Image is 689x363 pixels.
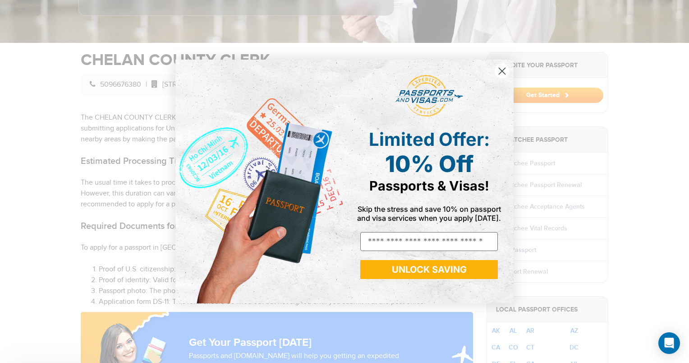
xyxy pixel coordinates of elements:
[385,150,473,177] span: 10% Off
[175,60,344,303] img: de9cda0d-0715-46ca-9a25-073762a91ba7.png
[369,128,490,150] span: Limited Offer:
[369,178,489,194] span: Passports & Visas!
[395,75,463,117] img: passports and visas
[658,332,680,354] div: Open Intercom Messenger
[494,63,510,79] button: Close dialog
[360,260,498,279] button: UNLOCK SAVING
[357,205,501,223] span: Skip the stress and save 10% on passport and visa services when you apply [DATE].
